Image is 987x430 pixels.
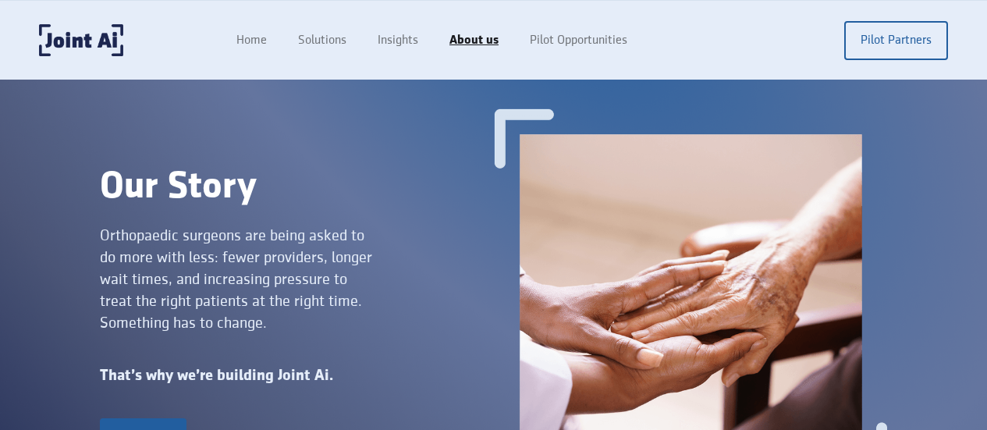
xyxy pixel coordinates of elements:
[100,225,375,334] div: Orthopaedic surgeons are being asked to do more with less: fewer providers, longer wait times, an...
[434,26,514,55] a: About us
[362,26,434,55] a: Insights
[514,26,643,55] a: Pilot Opportunities
[100,365,494,387] div: That’s why we’re building Joint Ai.
[100,165,494,209] div: Our Story
[221,26,282,55] a: Home
[282,26,362,55] a: Solutions
[844,21,948,60] a: Pilot Partners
